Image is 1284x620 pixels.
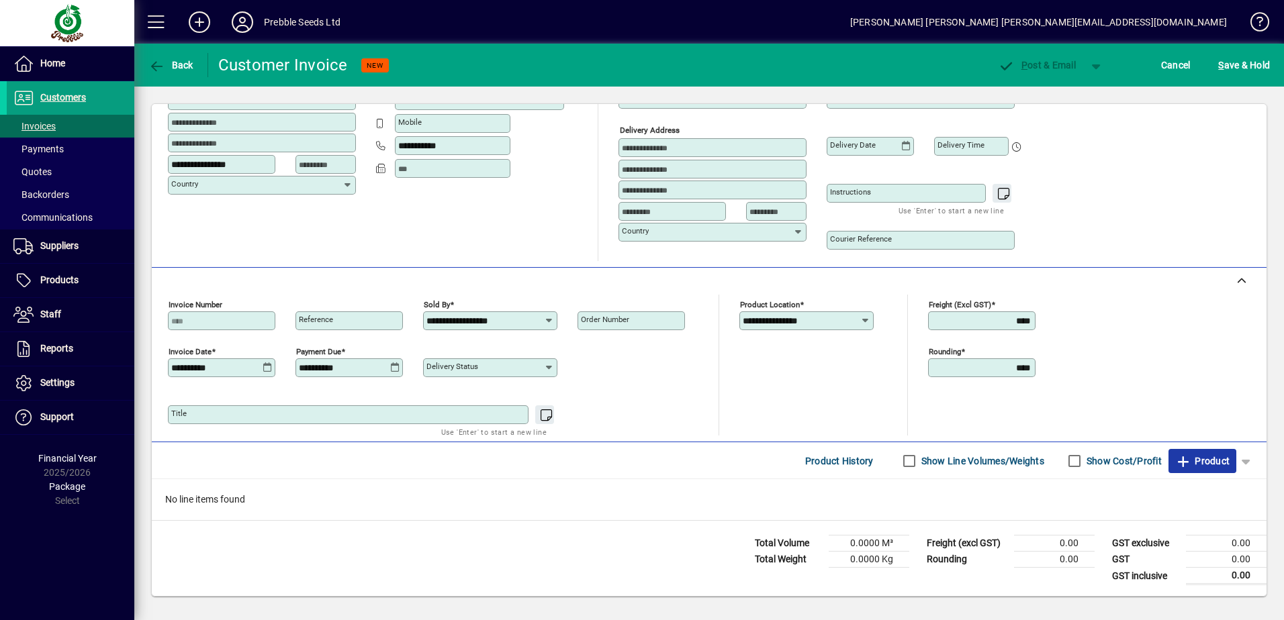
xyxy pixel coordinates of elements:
[1105,535,1186,552] td: GST exclusive
[7,332,134,366] a: Reports
[40,274,79,285] span: Products
[40,343,73,354] span: Reports
[1186,568,1267,584] td: 0.00
[1218,54,1270,76] span: ave & Hold
[145,53,197,77] button: Back
[929,347,961,356] mat-label: Rounding
[169,347,212,356] mat-label: Invoice date
[424,300,450,309] mat-label: Sold by
[1158,53,1194,77] button: Cancel
[1021,60,1027,70] span: P
[829,552,909,568] td: 0.0000 Kg
[1168,449,1236,473] button: Product
[1014,552,1095,568] td: 0.00
[13,212,93,223] span: Communications
[748,552,829,568] td: Total Weight
[40,309,61,319] span: Staff
[7,47,134,81] a: Home
[929,300,991,309] mat-label: Freight (excl GST)
[367,61,383,70] span: NEW
[398,117,422,127] mat-label: Mobile
[7,160,134,183] a: Quotes
[998,60,1076,70] span: ost & Email
[441,424,547,440] mat-hint: Use 'Enter' to start a new line
[850,11,1227,33] div: [PERSON_NAME] [PERSON_NAME] [PERSON_NAME][EMAIL_ADDRESS][DOMAIN_NAME]
[152,479,1267,520] div: No line items found
[1186,552,1267,568] td: 0.00
[40,411,74,422] span: Support
[1161,54,1191,76] span: Cancel
[7,138,134,160] a: Payments
[148,60,193,70] span: Back
[1175,450,1230,472] span: Product
[7,183,134,206] a: Backorders
[7,115,134,138] a: Invoices
[7,229,134,263] a: Suppliers
[7,298,134,331] a: Staff
[171,179,198,189] mat-label: Country
[40,92,86,103] span: Customers
[264,11,340,33] div: Prebble Seeds Ltd
[1240,3,1267,46] a: Knowledge Base
[13,189,69,200] span: Backorders
[1084,454,1162,468] label: Show Cost/Profit
[426,362,478,371] mat-label: Delivery status
[829,535,909,552] td: 0.0000 M³
[218,54,348,76] div: Customer Invoice
[38,453,97,464] span: Financial Year
[299,315,333,324] mat-label: Reference
[40,240,79,251] span: Suppliers
[899,203,1004,218] mat-hint: Use 'Enter' to start a new line
[169,300,222,309] mat-label: Invoice number
[622,226,649,236] mat-label: Country
[748,535,829,552] td: Total Volume
[178,10,221,34] button: Add
[1218,60,1224,70] span: S
[13,121,56,132] span: Invoices
[296,347,341,356] mat-label: Payment due
[920,535,1014,552] td: Freight (excl GST)
[40,58,65,68] span: Home
[49,481,85,492] span: Package
[1215,53,1273,77] button: Save & Hold
[920,552,1014,568] td: Rounding
[1014,535,1095,552] td: 0.00
[581,315,629,324] mat-label: Order number
[7,401,134,434] a: Support
[740,300,800,309] mat-label: Product location
[40,377,75,388] span: Settings
[13,144,64,154] span: Payments
[830,234,892,244] mat-label: Courier Reference
[919,454,1044,468] label: Show Line Volumes/Weights
[830,140,876,150] mat-label: Delivery date
[805,450,874,472] span: Product History
[7,206,134,229] a: Communications
[991,53,1083,77] button: Post & Email
[7,264,134,297] a: Products
[937,140,984,150] mat-label: Delivery time
[830,187,871,197] mat-label: Instructions
[221,10,264,34] button: Profile
[13,166,52,177] span: Quotes
[134,53,208,77] app-page-header-button: Back
[1105,568,1186,584] td: GST inclusive
[7,366,134,400] a: Settings
[1105,552,1186,568] td: GST
[171,409,187,418] mat-label: Title
[800,449,879,473] button: Product History
[1186,535,1267,552] td: 0.00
